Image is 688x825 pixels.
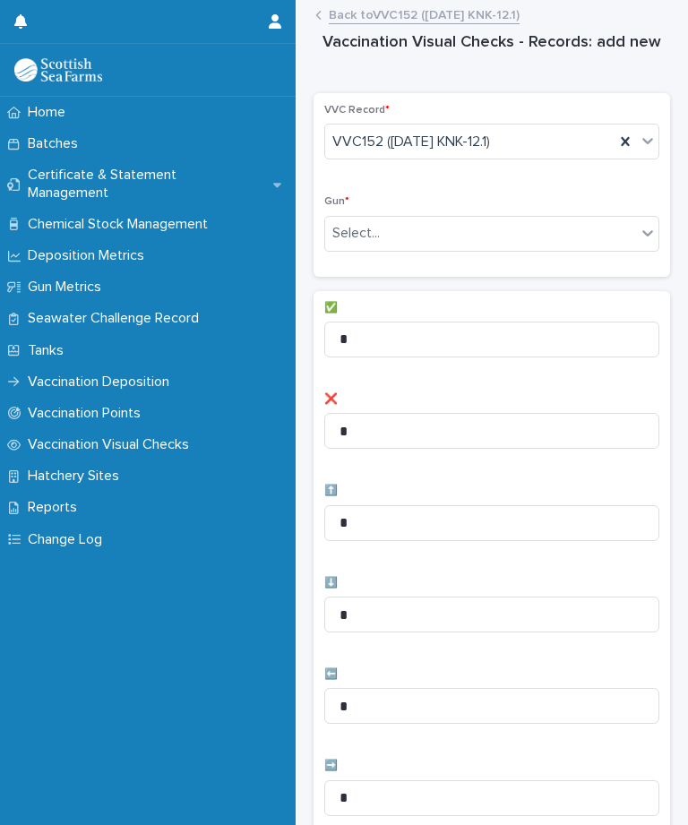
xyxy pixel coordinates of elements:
span: ⬅️ [324,669,338,680]
a: Back toVVC152 ([DATE] KNK-12.1) [329,4,520,24]
p: Batches [21,135,92,152]
span: Gun [324,196,349,207]
p: Certificate & Statement Management [21,167,273,201]
div: Select... [332,224,380,243]
span: VVC152 ([DATE] KNK-12.1) [332,133,490,151]
span: VVC Record [324,105,390,116]
span: ❌ [324,394,338,405]
p: Deposition Metrics [21,247,159,264]
p: Vaccination Visual Checks [21,436,203,453]
p: Vaccination Points [21,405,155,422]
p: Home [21,104,80,121]
p: Chemical Stock Management [21,216,222,233]
p: Gun Metrics [21,279,116,296]
p: Vaccination Deposition [21,374,184,391]
span: ⬇️ [324,578,338,589]
span: ✅ [324,303,338,314]
p: Hatchery Sites [21,468,133,485]
h1: Vaccination Visual Checks - Records: add new [314,32,670,54]
p: Seawater Challenge Record [21,310,213,327]
span: ⬆️ [324,486,338,496]
span: ➡️ [324,761,338,771]
p: Tanks [21,342,78,359]
p: Reports [21,499,91,516]
img: uOABhIYSsOPhGJQdTwEw [14,58,102,82]
p: Change Log [21,531,116,548]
